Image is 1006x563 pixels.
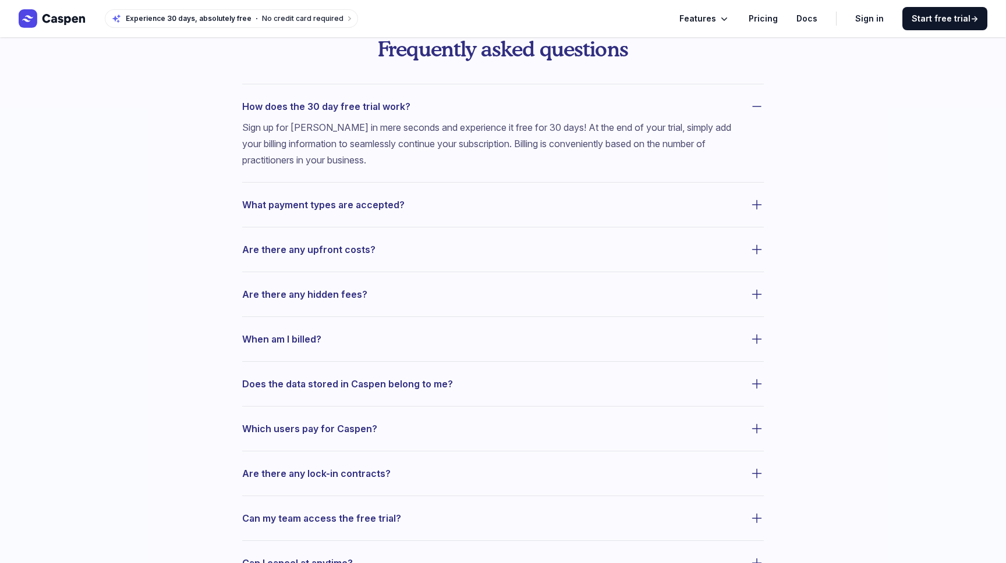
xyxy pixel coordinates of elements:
span: Experience 30 days, absolutely free [126,14,251,23]
p: Sign up for [PERSON_NAME] in mere seconds and experience it free for 30 days! At the end of your ... [242,119,736,168]
a: Start free trial [902,7,987,30]
span: Features [679,12,716,26]
button: Does the data stored in Caspen belong to me? [242,376,764,392]
button: When am I billed? [242,331,764,347]
button: Which users pay for Caspen? [242,421,764,437]
button: How does the 30 day free trial work? [242,98,764,115]
span: How does the 30 day free trial work? [242,98,410,115]
a: Docs [796,12,817,26]
span: When am I billed? [242,331,321,347]
span: Does the data stored in Caspen belong to me? [242,376,453,392]
span: Are there any upfront costs? [242,241,376,258]
a: Experience 30 days, absolutely freeNo credit card required [105,9,358,28]
a: Sign in [855,12,884,26]
button: What payment types are accepted? [242,197,764,213]
span: Which users pay for Caspen? [242,421,377,437]
button: Are there any lock-in contracts? [242,465,764,482]
button: Can my team access the free trial? [242,510,764,526]
a: Pricing [749,12,778,26]
span: Can my team access the free trial? [242,510,401,526]
span: Are there any hidden fees? [242,286,367,302]
h2: Frequently asked questions [242,37,764,60]
span: Are there any lock-in contracts? [242,465,391,482]
button: Are there any hidden fees? [242,286,764,302]
button: Are there any upfront costs? [242,241,764,258]
span: No credit card required [262,14,343,23]
span: What payment types are accepted? [242,197,405,213]
span: → [970,13,978,23]
span: Start free trial [912,13,978,24]
button: Features [679,12,730,26]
